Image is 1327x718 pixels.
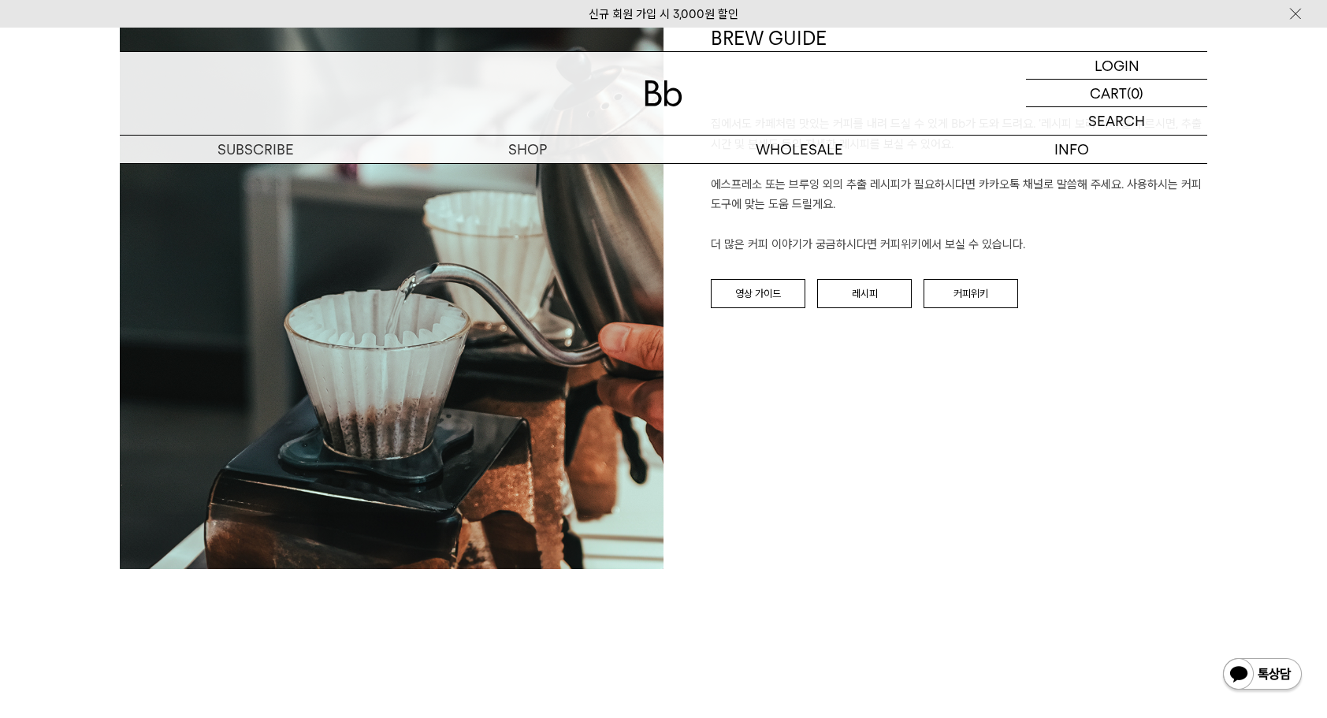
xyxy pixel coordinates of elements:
[120,25,663,569] img: a9080350f8f7d047e248a4ae6390d20f_152254.jpg
[1026,80,1207,107] a: CART (0)
[924,279,1018,309] a: 커피위키
[1088,107,1145,135] p: SEARCH
[711,114,1207,255] p: 집에서도 카페처럼 맛있는 커피를 내려 드실 ﻿수 있게 Bb가 도와 드려요. '레시피 보러 가기'를 누르시면, 추출 시간 및 분쇄도 등의 자세한 레시피를 보실 수 있어요. 에스...
[1221,657,1303,694] img: 카카오톡 채널 1:1 채팅 버튼
[817,279,912,309] a: 레시피
[711,279,805,309] a: 영상 가이드
[392,136,663,163] a: SHOP
[645,80,682,106] img: 로고
[1026,52,1207,80] a: LOGIN
[1090,80,1127,106] p: CART
[663,136,935,163] p: WHOLESALE
[935,136,1207,163] p: INFO
[120,136,392,163] a: SUBSCRIBE
[1095,52,1139,79] p: LOGIN
[1127,80,1143,106] p: (0)
[589,7,738,21] a: 신규 회원 가입 시 3,000원 할인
